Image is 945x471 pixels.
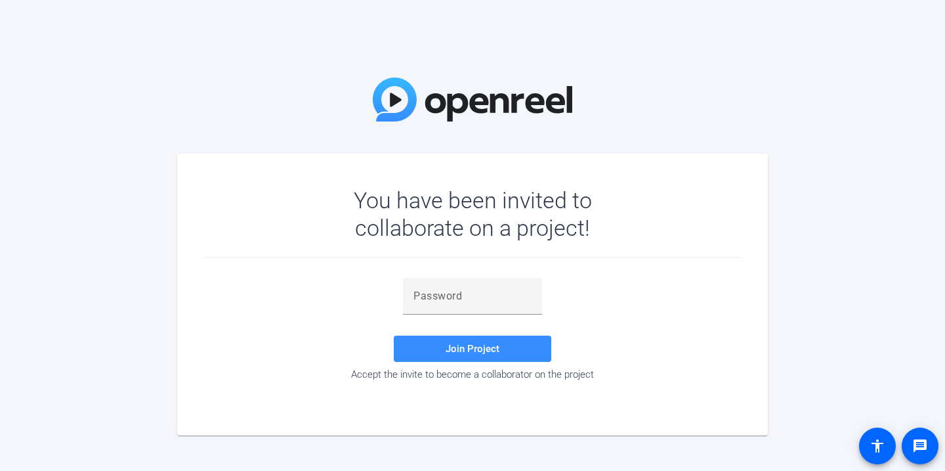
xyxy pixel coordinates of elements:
[870,438,885,454] mat-icon: accessibility
[446,343,499,355] span: Join Project
[394,336,551,362] button: Join Project
[413,288,532,304] input: Password
[373,78,572,122] img: OpenReel Logo
[203,369,742,380] div: Accept the invite to become a collaborator on the project
[912,438,928,454] mat-icon: message
[316,187,630,242] div: You have been invited to collaborate on a project!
